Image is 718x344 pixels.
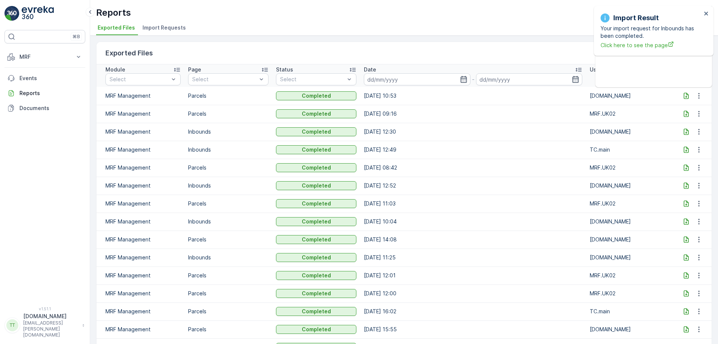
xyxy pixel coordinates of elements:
p: MRF Management [105,326,181,333]
p: Exported Files [105,48,153,58]
span: Import Requests [142,24,186,31]
p: Page [188,66,201,73]
a: Reports [4,86,85,101]
input: dd/mm/yyyy [476,73,582,85]
img: logo_light-DOdMpM7g.png [22,6,54,21]
p: Reports [96,7,131,19]
p: [DOMAIN_NAME] [590,182,670,189]
p: MRF Management [105,110,181,118]
td: [DATE] 14:08 [360,231,586,249]
p: MRF Management [105,290,181,297]
p: MRF.UK02 [590,290,670,297]
p: Parcels [188,272,269,279]
p: Completed [302,200,331,207]
p: Parcels [188,164,269,171]
p: MRF.UK02 [590,110,670,118]
p: Completed [302,164,331,171]
div: TT [6,319,18,331]
p: [DOMAIN_NAME] [590,236,670,243]
button: close [704,10,709,18]
td: [DATE] 11:03 [360,195,586,213]
p: MRF Management [105,182,181,189]
p: TC.main [590,308,670,315]
p: Select [280,76,345,83]
p: Events [19,74,82,82]
button: Completed [276,199,356,208]
p: Completed [302,236,331,243]
button: Completed [276,109,356,118]
p: Completed [302,146,331,153]
p: MRF Management [105,218,181,225]
button: Completed [276,253,356,262]
p: Parcels [188,308,269,315]
p: Parcels [188,290,269,297]
p: Parcels [188,236,269,243]
p: MRF Management [105,92,181,100]
td: [DATE] 10:04 [360,213,586,231]
a: Documents [4,101,85,116]
td: [DATE] 12:52 [360,177,586,195]
p: MRF Management [105,200,181,207]
button: Completed [276,271,356,280]
span: Exported Files [98,24,135,31]
p: Completed [302,308,331,315]
span: v 1.51.1 [4,307,85,311]
p: MRF Management [105,272,181,279]
td: [DATE] 12:49 [360,141,586,159]
p: Completed [302,182,331,189]
p: [DOMAIN_NAME] [23,313,79,320]
button: Completed [276,289,356,298]
p: Select [192,76,257,83]
p: TC.main [590,146,670,153]
p: Inbounds [188,254,269,261]
p: [DOMAIN_NAME] [590,218,670,225]
p: Inbounds [188,146,269,153]
p: Parcels [188,200,269,207]
p: Completed [302,218,331,225]
p: Status [276,66,293,73]
p: Completed [302,290,331,297]
p: Module [105,66,125,73]
p: Parcels [188,326,269,333]
p: [DOMAIN_NAME] [590,326,670,333]
button: Completed [276,235,356,244]
p: Completed [302,254,331,261]
p: MRF.UK02 [590,164,670,171]
p: [DOMAIN_NAME] [590,92,670,100]
td: [DATE] 12:30 [360,123,586,141]
button: Completed [276,307,356,316]
td: [DATE] 12:01 [360,267,586,284]
p: MRF.UK02 [590,272,670,279]
p: Inbounds [188,128,269,136]
p: Completed [302,92,331,100]
button: MRF [4,49,85,64]
p: MRF.UK02 [590,200,670,207]
p: ⌘B [73,34,80,40]
p: Parcels [188,110,269,118]
p: MRF Management [105,146,181,153]
button: Completed [276,217,356,226]
p: MRF Management [105,254,181,261]
p: Documents [19,104,82,112]
img: logo [4,6,19,21]
p: Completed [302,272,331,279]
p: Completed [302,128,331,136]
p: MRF [19,53,70,61]
p: MRF Management [105,308,181,315]
p: Date [364,66,376,73]
p: [EMAIL_ADDRESS][PERSON_NAME][DOMAIN_NAME] [23,320,79,338]
td: [DATE] 12:00 [360,284,586,302]
button: Completed [276,91,356,100]
p: Parcels [188,92,269,100]
td: [DATE] 10:53 [360,87,586,105]
td: [DATE] 15:55 [360,320,586,338]
button: Completed [276,163,356,172]
input: dd/mm/yyyy [364,73,470,85]
td: [DATE] 08:42 [360,159,586,177]
td: [DATE] 11:25 [360,249,586,267]
p: Your import request for Inbounds has been completed. [601,25,702,40]
p: Inbounds [188,182,269,189]
button: Completed [276,145,356,154]
span: Click here to see the page [601,41,702,49]
p: MRF Management [105,236,181,243]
